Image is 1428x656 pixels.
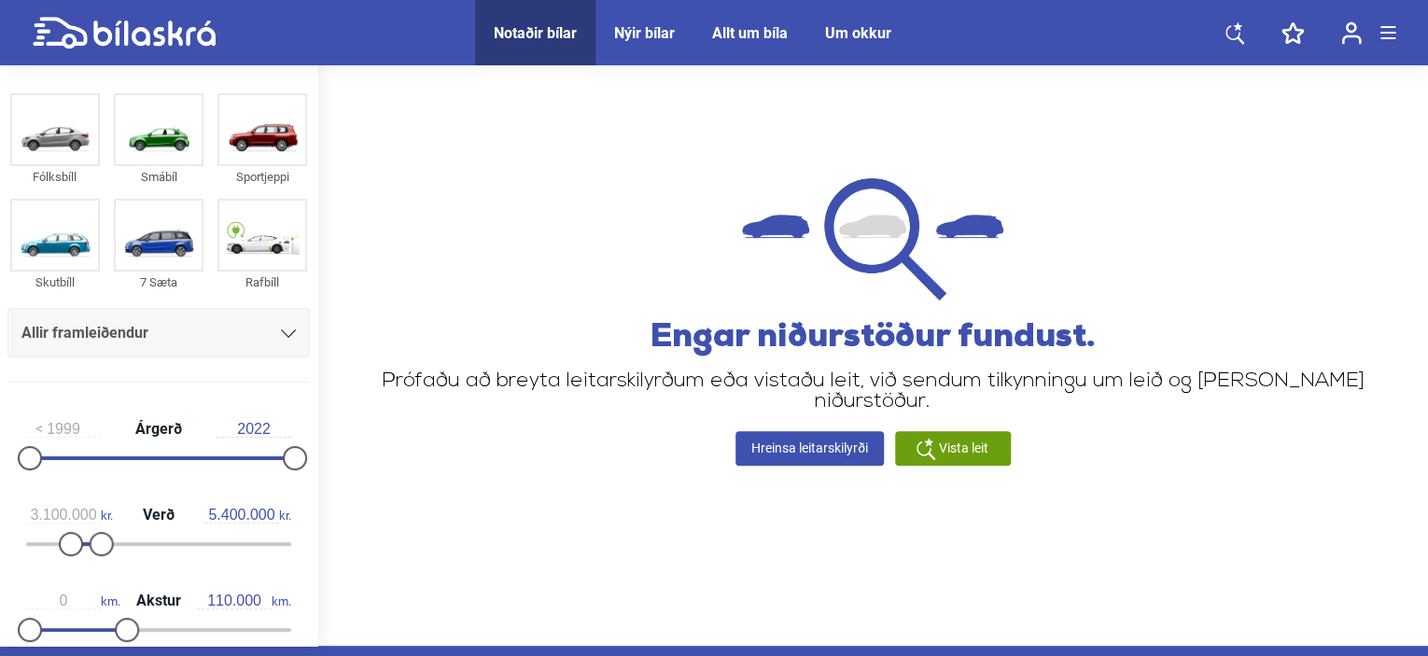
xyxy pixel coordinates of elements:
span: Vista leit [939,439,988,458]
img: not found [742,178,1003,300]
span: Árgerð [131,422,187,437]
span: km. [26,593,120,609]
p: Prófaðu að breyta leitarskilyrðum eða vistaðu leit, við sendum tilkynningu um leið og [PERSON_NAM... [345,371,1400,412]
a: Hreinsa leitarskilyrði [735,431,884,466]
span: Akstur [132,593,186,608]
img: user-login.svg [1341,21,1362,45]
div: Skutbíll [10,272,100,293]
h2: Engar niðurstöður fundust. [345,319,1400,356]
a: Um okkur [825,24,891,42]
span: Verð [138,508,179,523]
a: Nýir bílar [614,24,675,42]
div: Sportjeppi [217,166,307,188]
a: Notaðir bílar [494,24,577,42]
div: Rafbíll [217,272,307,293]
span: kr. [204,507,291,523]
span: km. [197,593,291,609]
div: Smábíl [114,166,203,188]
div: 7 Sæta [114,272,203,293]
span: kr. [26,507,113,523]
a: Allt um bíla [712,24,788,42]
span: Allir framleiðendur [21,320,148,346]
div: Fólksbíll [10,166,100,188]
